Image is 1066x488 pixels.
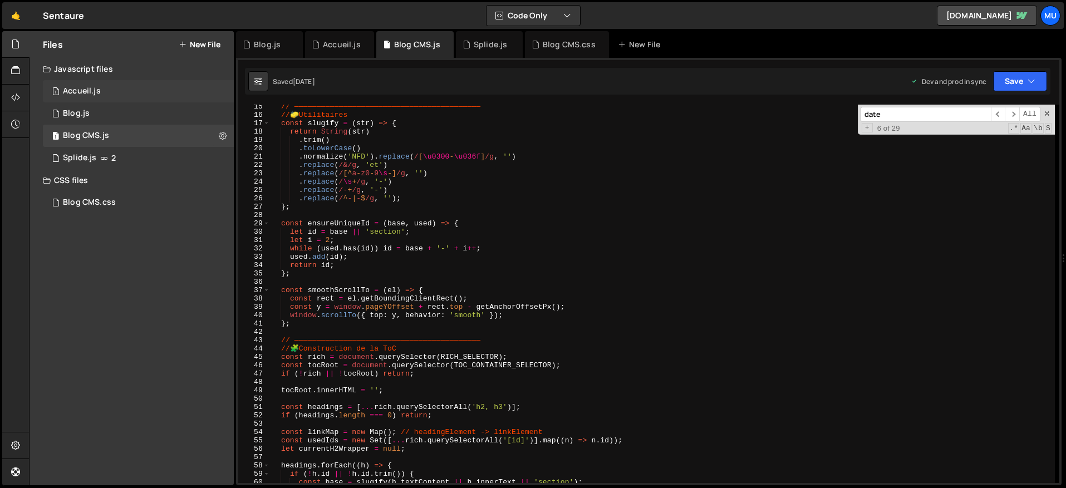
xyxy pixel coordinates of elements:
[238,420,270,428] div: 53
[238,378,270,386] div: 48
[43,102,234,125] div: 16397/45235.js
[30,58,234,80] div: Javascript files
[52,132,59,141] span: 1
[238,478,270,486] div: 60
[238,319,270,328] div: 41
[43,125,234,147] div: 16397/45229.js
[43,147,234,169] div: 16397/44356.js
[238,436,270,445] div: 55
[238,186,270,194] div: 25
[323,39,361,50] div: Accueil.js
[618,39,665,50] div: New File
[238,203,270,211] div: 27
[238,152,270,161] div: 21
[238,161,270,169] div: 22
[63,153,96,163] div: Splide.js
[43,80,234,102] div: 16397/45256.js
[238,445,270,453] div: 56
[238,253,270,261] div: 33
[238,403,270,411] div: 51
[238,395,270,403] div: 50
[861,107,991,122] input: Search for
[238,211,270,219] div: 28
[543,39,596,50] div: Blog CMS.css
[273,77,315,86] div: Saved
[63,198,116,208] div: Blog CMS.css
[52,88,59,97] span: 1
[1019,107,1040,122] span: Alt-Enter
[238,278,270,286] div: 36
[1045,123,1052,134] span: Search In Selection
[238,361,270,369] div: 46
[873,124,905,132] span: 6 of 29
[238,470,270,478] div: 59
[238,119,270,127] div: 17
[1008,123,1019,134] span: RegExp Search
[238,311,270,319] div: 40
[238,261,270,269] div: 34
[238,244,270,253] div: 32
[179,40,220,49] button: New File
[63,131,109,141] div: Blog CMS.js
[238,369,270,378] div: 47
[238,428,270,436] div: 54
[238,136,270,144] div: 19
[30,169,234,191] div: CSS files
[1020,123,1031,134] span: CaseSensitive Search
[238,127,270,136] div: 18
[991,107,1005,122] span: ​
[1033,123,1044,134] span: Whole Word Search
[238,111,270,119] div: 16
[911,77,986,86] div: Dev and prod in sync
[937,6,1037,26] a: [DOMAIN_NAME]
[993,71,1047,91] button: Save
[43,38,63,51] h2: Files
[238,411,270,420] div: 52
[238,336,270,344] div: 43
[238,144,270,152] div: 20
[43,9,84,22] div: Sentaure
[394,39,440,50] div: Blog CMS.js
[293,77,315,86] div: [DATE]
[111,154,116,162] span: 2
[862,123,873,132] span: Toggle Replace mode
[43,191,234,214] div: 16397/45232.css
[63,109,90,119] div: Blog.js
[487,6,580,26] button: Code Only
[238,294,270,303] div: 38
[238,453,270,461] div: 57
[238,269,270,278] div: 35
[238,178,270,186] div: 24
[238,328,270,336] div: 42
[238,102,270,111] div: 15
[238,303,270,311] div: 39
[238,169,270,178] div: 23
[1040,6,1060,26] a: Mu
[474,39,507,50] div: Splide.js
[238,194,270,203] div: 26
[238,236,270,244] div: 31
[2,2,30,29] a: 🤙
[238,219,270,228] div: 29
[238,228,270,236] div: 30
[238,461,270,470] div: 58
[238,386,270,395] div: 49
[238,344,270,353] div: 44
[238,286,270,294] div: 37
[1005,107,1019,122] span: ​
[254,39,281,50] div: Blog.js
[238,353,270,361] div: 45
[63,86,101,96] div: Accueil.js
